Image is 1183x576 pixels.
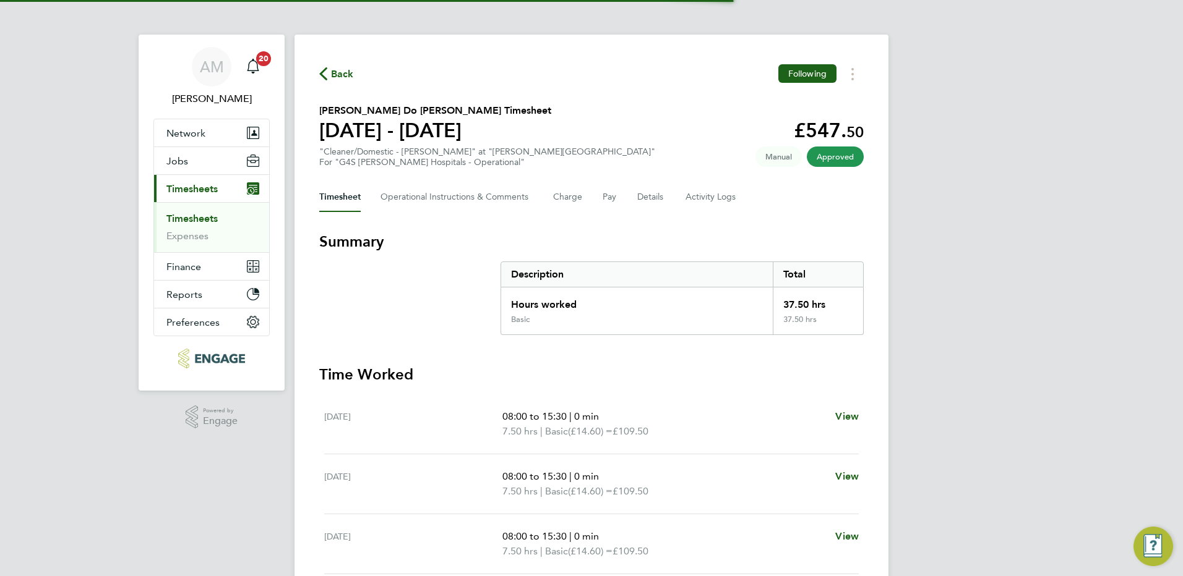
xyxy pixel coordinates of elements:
span: 7.50 hrs [502,425,538,437]
div: Description [501,262,773,287]
span: | [569,530,572,542]
a: Powered byEngage [186,405,238,429]
h2: [PERSON_NAME] Do [PERSON_NAME] Timesheet [319,103,551,118]
span: (£14.60) = [568,545,613,557]
span: 0 min [574,410,599,422]
a: View [835,529,859,544]
div: Timesheets [154,202,269,252]
button: Charge [553,182,583,212]
a: View [835,469,859,484]
span: This timesheet has been approved. [807,146,864,167]
span: AM [200,59,224,75]
span: Basic [545,484,568,499]
span: Jobs [166,155,188,167]
button: Engage Resource Center [1134,527,1173,566]
span: Basic [545,424,568,439]
span: Powered by [203,405,238,416]
span: | [540,485,543,497]
a: Go to home page [153,349,270,368]
span: This timesheet was manually created. [755,146,802,167]
button: Timesheet [319,182,361,212]
div: [DATE] [324,409,502,439]
a: Expenses [166,230,209,242]
a: View [835,409,859,424]
div: [DATE] [324,469,502,499]
img: rec-solutions-logo-retina.png [178,349,244,368]
button: Preferences [154,308,269,336]
span: Timesheets [166,183,218,195]
span: 7.50 hrs [502,545,538,557]
span: (£14.60) = [568,425,613,437]
div: Total [773,262,863,287]
span: Reports [166,289,202,300]
div: 37.50 hrs [773,315,863,334]
span: (£14.60) = [568,485,613,497]
span: 08:00 to 15:30 [502,530,567,542]
button: Timesheets [154,175,269,202]
h3: Summary [319,232,864,252]
button: Back [319,66,354,82]
span: Engage [203,416,238,426]
div: Summary [501,261,864,335]
button: Jobs [154,147,269,174]
app-decimal: £547. [794,119,864,142]
span: 0 min [574,470,599,482]
button: Operational Instructions & Comments [381,182,533,212]
span: | [569,410,572,422]
h1: [DATE] - [DATE] [319,118,551,143]
button: Details [637,182,666,212]
nav: Main navigation [139,35,285,391]
span: £109.50 [613,485,648,497]
div: For "G4S [PERSON_NAME] Hospitals - Operational" [319,157,655,167]
span: View [835,410,859,422]
span: View [835,470,859,482]
span: £109.50 [613,545,648,557]
div: 37.50 hrs [773,287,863,315]
div: Basic [511,315,530,324]
span: 08:00 to 15:30 [502,470,567,482]
button: Timesheets Menu [841,64,864,83]
span: 08:00 to 15:30 [502,410,567,422]
span: | [569,470,572,482]
span: 0 min [574,530,599,542]
button: Following [778,64,837,83]
h3: Time Worked [319,365,864,384]
span: View [835,530,859,542]
a: AM[PERSON_NAME] [153,47,270,106]
span: Back [331,67,354,82]
span: | [540,425,543,437]
span: 7.50 hrs [502,485,538,497]
button: Reports [154,281,269,308]
span: 20 [256,51,271,66]
div: [DATE] [324,529,502,559]
a: Timesheets [166,213,218,224]
span: £109.50 [613,425,648,437]
span: Finance [166,261,201,273]
span: Following [788,68,827,79]
button: Activity Logs [686,182,738,212]
span: 50 [846,123,864,141]
div: "Cleaner/Domestic - [PERSON_NAME]" at "[PERSON_NAME][GEOGRAPHIC_DATA]" [319,146,655,167]
div: Hours worked [501,287,773,315]
span: Allyx Miller [153,91,270,106]
button: Network [154,119,269,146]
span: Basic [545,544,568,559]
button: Finance [154,253,269,280]
a: 20 [241,47,265,87]
span: Preferences [166,316,220,328]
span: | [540,545,543,557]
button: Pay [603,182,617,212]
span: Network [166,127,205,139]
